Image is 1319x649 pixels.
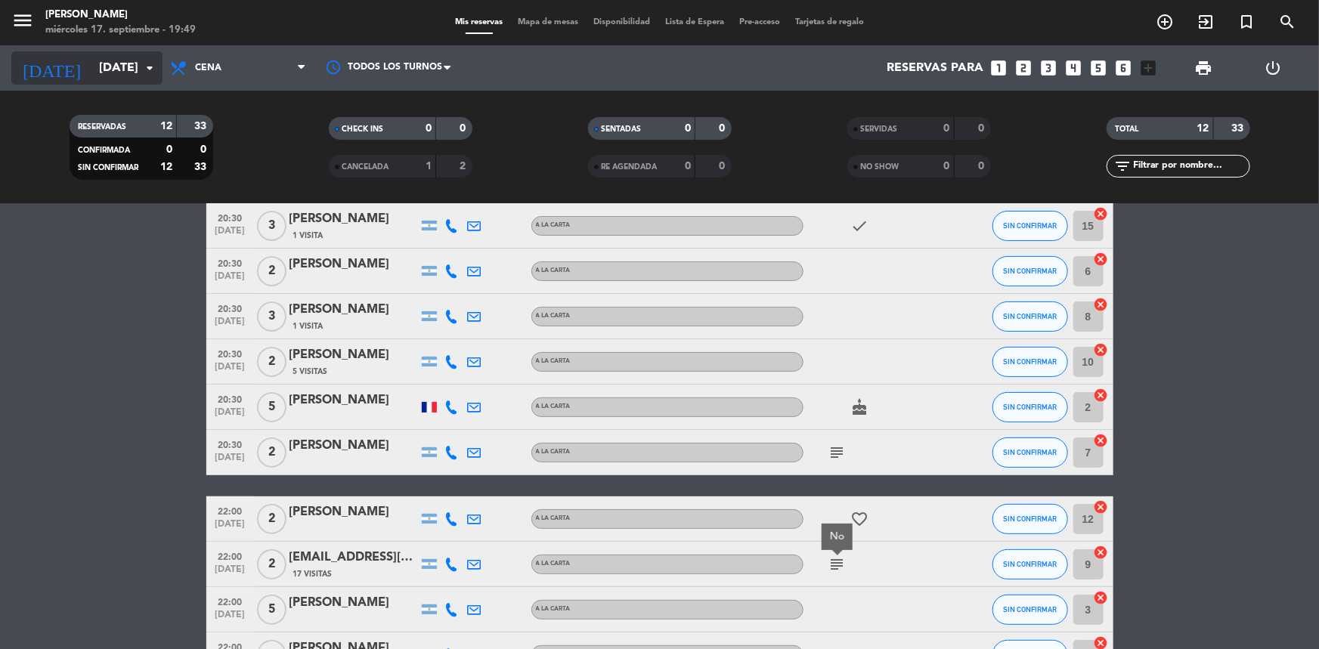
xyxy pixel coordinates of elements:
[1156,13,1174,31] i: add_circle_outline
[1094,545,1109,560] i: cancel
[212,502,249,519] span: 22:00
[289,391,418,410] div: [PERSON_NAME]
[1014,58,1034,78] i: looks_two
[1003,357,1057,366] span: SIN CONFIRMAR
[536,449,571,455] span: A LA CARTA
[536,606,571,612] span: A LA CARTA
[887,61,984,76] span: Reservas para
[602,163,658,171] span: RE AGENDADA
[166,144,172,155] strong: 0
[1064,58,1084,78] i: looks_4
[79,123,127,131] span: RESERVADAS
[289,345,418,365] div: [PERSON_NAME]
[426,161,432,172] strong: 1
[212,226,249,243] span: [DATE]
[719,123,728,134] strong: 0
[851,398,869,416] i: cake
[212,407,249,425] span: [DATE]
[141,59,159,77] i: arrow_drop_down
[1197,123,1209,134] strong: 12
[658,18,732,26] span: Lista de Espera
[1003,605,1057,613] span: SIN CONFIRMAR
[685,161,691,172] strong: 0
[861,125,898,133] span: SERVIDAS
[293,568,333,580] span: 17 Visitas
[602,125,642,133] span: SENTADAS
[212,564,249,582] span: [DATE]
[293,230,324,242] span: 1 Visita
[586,18,658,26] span: Disponibilidad
[828,555,847,573] i: subject
[1094,388,1109,403] i: cancel
[257,549,286,579] span: 2
[200,144,209,155] strong: 0
[992,504,1068,534] button: SIN CONFIRMAR
[1094,433,1109,448] i: cancel
[160,162,172,172] strong: 12
[212,209,249,226] span: 20:30
[293,320,324,332] span: 1 Visita
[212,299,249,317] span: 20:30
[257,595,286,625] span: 5
[1114,58,1134,78] i: looks_6
[257,504,286,534] span: 2
[342,163,389,171] span: CANCELADA
[212,345,249,362] span: 20:30
[861,163,899,171] span: NO SHOW
[79,164,139,172] span: SIN CONFIRMAR
[447,18,510,26] span: Mis reservas
[536,313,571,319] span: A LA CARTA
[1264,59,1282,77] i: power_settings_new
[536,358,571,364] span: A LA CARTA
[1089,58,1109,78] i: looks_5
[851,510,869,528] i: favorite_border
[426,123,432,134] strong: 0
[160,121,172,131] strong: 12
[510,18,586,26] span: Mapa de mesas
[257,301,286,332] span: 3
[257,211,286,241] span: 3
[1003,312,1057,320] span: SIN CONFIRMAR
[212,390,249,407] span: 20:30
[536,267,571,274] span: A LA CARTA
[1094,206,1109,221] i: cancel
[212,362,249,379] span: [DATE]
[992,549,1068,579] button: SIN CONFIRMAR
[212,271,249,289] span: [DATE]
[289,593,418,613] div: [PERSON_NAME]
[1116,125,1139,133] span: TOTAL
[1039,58,1059,78] i: looks_3
[1094,342,1109,357] i: cancel
[194,162,209,172] strong: 33
[212,547,249,564] span: 22:00
[257,392,286,422] span: 5
[536,222,571,228] span: A LA CARTA
[194,121,209,131] strong: 33
[1139,58,1159,78] i: add_box
[732,18,788,26] span: Pre-acceso
[289,255,418,274] div: [PERSON_NAME]
[828,443,847,462] i: subject
[992,211,1068,241] button: SIN CONFIRMAR
[536,403,571,409] span: A LA CARTA
[11,51,91,85] i: [DATE]
[1003,267,1057,275] span: SIN CONFIRMAR
[1197,13,1215,31] i: exit_to_app
[944,161,950,172] strong: 0
[289,502,418,522] div: [PERSON_NAME]
[1094,297,1109,312] i: cancel
[289,209,418,229] div: [PERSON_NAME]
[536,515,571,521] span: A LA CARTA
[212,317,249,334] span: [DATE]
[685,123,691,134] strong: 0
[851,217,869,235] i: check
[978,161,987,172] strong: 0
[1237,13,1256,31] i: turned_in_not
[257,256,286,286] span: 2
[289,548,418,567] div: [EMAIL_ADDRESS][DOMAIN_NAME]
[257,437,286,468] span: 2
[1132,158,1249,175] input: Filtrar por nombre...
[1278,13,1296,31] i: search
[1231,123,1246,134] strong: 33
[460,161,469,172] strong: 2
